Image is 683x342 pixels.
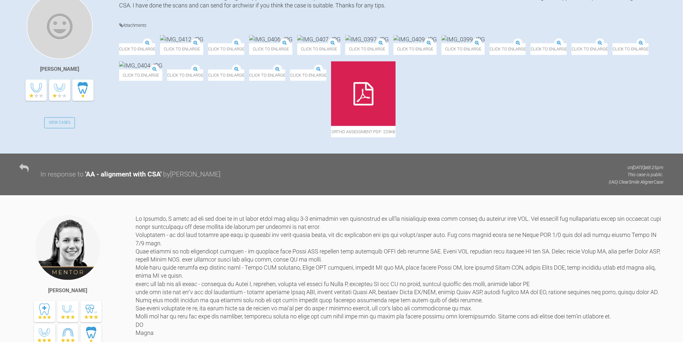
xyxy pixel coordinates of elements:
span: Click to enlarge [208,69,244,81]
span: Click to enlarge [531,43,567,55]
span: Click to enlarge [249,69,285,81]
span: Click to enlarge [249,43,292,55]
span: Click to enlarge [119,43,155,55]
span: Click to enlarge [345,43,389,55]
span: Click to enlarge [297,43,341,55]
span: Click to enlarge [393,43,437,55]
img: IMG_0406.JPG [249,35,292,43]
span: Click to enlarge [490,43,526,55]
span: Click to enlarge [613,43,649,55]
img: IMG_0407.JPG [297,35,341,43]
span: Ortho assessment.pdf - 223KB [331,126,396,137]
span: Click to enlarge [208,43,244,55]
span: Click to enlarge [167,69,203,81]
a: View Cases [44,117,75,128]
span: Click to enlarge [290,69,326,81]
span: Click to enlarge [119,69,162,81]
span: Click to enlarge [160,43,203,55]
p: This case is public. [609,171,664,178]
p: on [DATE] at 8:25pm [609,164,664,171]
div: [PERSON_NAME] [40,65,79,73]
img: IMG_0397.JPG [345,35,389,43]
img: IMG_0412.JPG [160,35,203,43]
img: Kelly Toft [35,215,101,281]
div: ' AA - alignment with CSA ' [85,169,161,180]
p: (IAS) ClearSmile Aligner Case [609,178,664,186]
h4: Attachments [119,21,664,29]
img: IMG_0404.JPG [119,61,162,69]
span: Click to enlarge [572,43,608,55]
div: In response to [40,169,84,180]
div: [PERSON_NAME] [48,286,87,295]
img: IMG_0409.JPG [393,35,437,43]
span: Click to enlarge [442,43,485,55]
div: by [PERSON_NAME] [163,169,220,180]
img: IMG_0399.JPG [442,35,485,43]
